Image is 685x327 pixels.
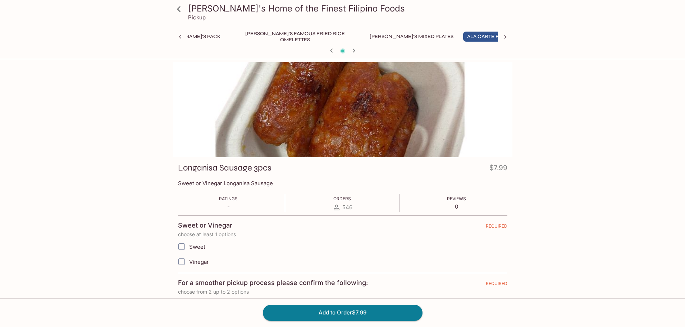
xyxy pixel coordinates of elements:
span: REQUIRED [486,281,507,289]
p: - [219,203,238,210]
span: Vinegar [189,258,209,265]
span: Reviews [447,196,466,201]
h3: Longanisa Sausage 3pcs [178,162,271,173]
p: 0 [447,203,466,210]
h3: [PERSON_NAME]'s Home of the Finest Filipino Foods [188,3,510,14]
h4: $7.99 [489,162,507,176]
p: choose from 2 up to 2 options [178,289,507,295]
button: Ala Carte Favorite Filipino Dishes [463,32,565,42]
h4: Sweet or Vinegar [178,221,232,229]
span: I confirm that I've included FIRST & LAST NAME in the Add Special Instructions box below for one ... [189,297,438,311]
p: choose at least 1 options [178,232,507,237]
h4: For a smoother pickup process please confirm the following: [178,279,368,287]
span: Sweet [189,243,205,250]
span: REQUIRED [486,223,507,232]
button: [PERSON_NAME]'s Famous Fried Rice Omelettes [230,32,360,42]
button: [PERSON_NAME]'s Mixed Plates [366,32,457,42]
button: Add to Order$7.99 [263,305,423,321]
span: Ratings [219,196,238,201]
div: Longanisa Sausage 3pcs [173,62,512,157]
span: 546 [342,204,352,211]
p: Sweet or Vinegar Longanisa Sausage [178,180,507,187]
button: [PERSON_NAME]'s Pack [155,32,225,42]
p: Pickup [188,14,206,21]
span: Orders [333,196,351,201]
